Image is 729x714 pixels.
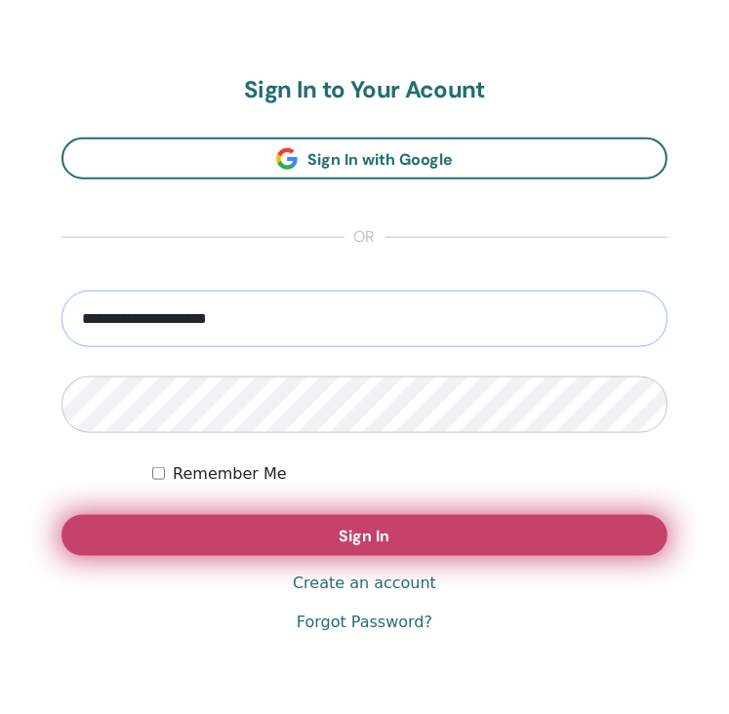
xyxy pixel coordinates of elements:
a: Create an account [293,572,436,595]
h2: Sign In to Your Acount [61,76,668,104]
a: Sign In with Google [61,138,668,179]
span: Sign In [340,526,390,546]
a: Forgot Password? [297,611,432,634]
span: Sign In with Google [307,149,453,170]
button: Sign In [61,515,668,556]
label: Remember Me [173,462,287,486]
div: Keep me authenticated indefinitely or until I manually logout [152,462,668,486]
span: or [344,226,385,250]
